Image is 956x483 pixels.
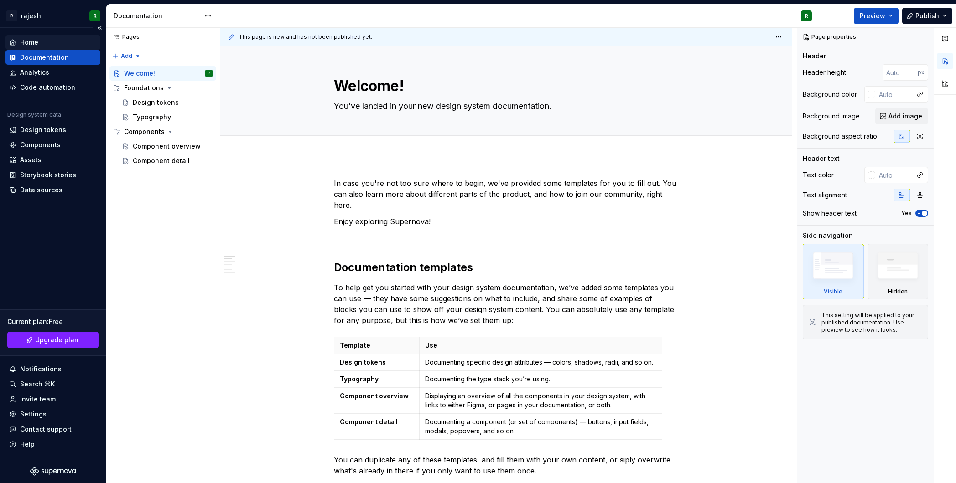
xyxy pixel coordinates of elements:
[20,170,76,180] div: Storybook stories
[2,6,104,26] button: RrajeshR
[5,183,100,197] a: Data sources
[7,332,99,348] button: Upgrade plan
[805,12,808,20] div: R
[803,190,847,200] div: Text alignment
[854,8,899,24] button: Preview
[340,392,409,400] strong: Component overview
[118,154,216,168] a: Component detail
[334,454,679,476] p: You can duplicate any of these templates, and fill them with your own content, or siply overwrite...
[5,80,100,95] a: Code automation
[93,21,106,34] button: Collapse sidebar
[20,38,38,47] div: Home
[109,50,144,62] button: Add
[208,69,210,78] div: R
[5,153,100,167] a: Assets
[133,156,190,165] div: Component detail
[821,312,922,334] div: This setting will be applied to your published documentation. Use preview to see how it looks.
[20,440,35,449] div: Help
[133,98,179,107] div: Design tokens
[5,422,100,437] button: Contact support
[803,209,857,218] div: Show header text
[20,380,55,389] div: Search ⌘K
[875,167,912,183] input: Auto
[803,244,864,299] div: Visible
[20,83,75,92] div: Code automation
[902,8,952,24] button: Publish
[901,210,912,217] label: Yes
[888,288,908,295] div: Hidden
[133,142,201,151] div: Component overview
[334,260,679,275] h2: Documentation templates
[340,341,414,350] p: Template
[20,185,62,195] div: Data sources
[20,395,56,404] div: Invite team
[5,362,100,376] button: Notifications
[334,282,679,326] p: To help get you started with your design system documentation, we’ve added some templates you can...
[7,317,99,326] div: Current plan : Free
[425,375,656,384] p: Documenting the type stack you’re using.
[883,64,918,81] input: Auto
[5,168,100,182] a: Storybook stories
[35,335,78,344] span: Upgrade plan
[875,86,912,103] input: Auto
[20,365,62,374] div: Notifications
[425,417,656,436] p: Documenting a component (or set of components) — buttons, input fields, modals, popovers, and so on.
[340,358,386,366] strong: Design tokens
[334,178,679,211] p: In case you're not too sure where to begin, we've provided some templates for you to fill out. Yo...
[20,140,61,149] div: Components
[118,95,216,110] a: Design tokens
[109,124,216,139] div: Components
[109,81,216,95] div: Foundations
[888,112,922,121] span: Add image
[5,65,100,80] a: Analytics
[425,391,656,410] p: Displaying an overview of all the components in your design system, with links to either Figma, o...
[94,12,97,20] div: R
[5,437,100,452] button: Help
[340,418,398,426] strong: Component detail
[109,66,216,168] div: Page tree
[824,288,842,295] div: Visible
[6,10,17,21] div: R
[803,154,840,163] div: Header text
[803,112,860,121] div: Background image
[109,33,140,41] div: Pages
[340,375,379,383] strong: Typography
[118,139,216,154] a: Component overview
[803,51,826,61] div: Header
[21,11,41,21] div: rajesh
[803,170,834,180] div: Text color
[425,358,656,367] p: Documenting specific design attributes — colors, shadows, radii, and so on.
[20,125,66,134] div: Design tokens
[20,68,49,77] div: Analytics
[803,231,853,240] div: Side navigation
[124,127,165,136] div: Components
[803,68,846,77] div: Header height
[332,99,677,113] textarea: You’ve landed in your new design system documentation.
[124,69,155,78] div: Welcome!
[114,11,200,21] div: Documentation
[20,410,47,419] div: Settings
[5,392,100,406] a: Invite team
[425,341,656,350] p: Use
[121,52,132,60] span: Add
[332,75,677,97] textarea: Welcome!
[5,50,100,65] a: Documentation
[334,216,679,227] p: Enjoy exploring Supernova!
[30,467,76,476] svg: Supernova Logo
[109,66,216,81] a: Welcome!R
[915,11,939,21] span: Publish
[20,155,42,164] div: Assets
[5,377,100,391] button: Search ⌘K
[868,244,929,299] div: Hidden
[20,53,69,62] div: Documentation
[133,113,171,122] div: Typography
[803,132,877,141] div: Background aspect ratio
[875,108,928,124] button: Add image
[918,69,925,76] p: px
[5,35,100,50] a: Home
[118,110,216,124] a: Typography
[20,425,72,434] div: Contact support
[5,407,100,421] a: Settings
[860,11,885,21] span: Preview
